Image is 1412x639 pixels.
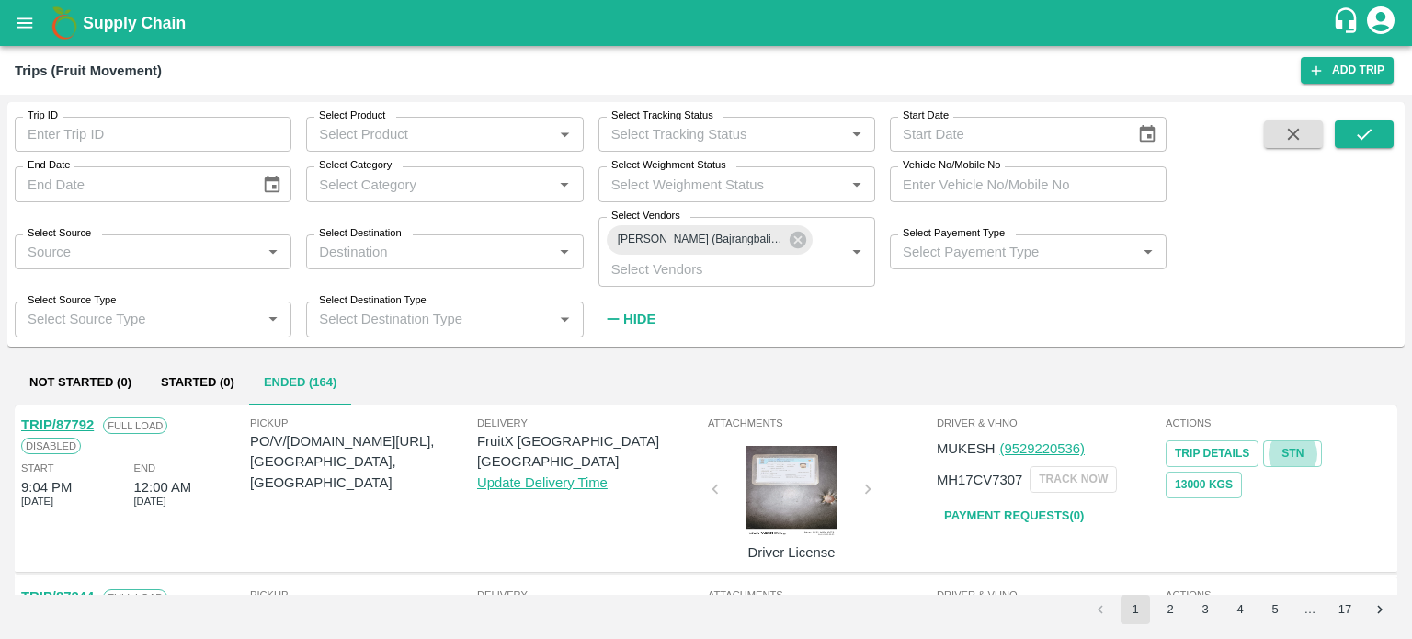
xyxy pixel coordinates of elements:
label: Select Tracking Status [611,108,713,123]
input: Select Source Type [20,307,256,331]
input: Select Category [312,172,547,196]
span: Delivery [477,415,704,431]
p: FruitX [GEOGRAPHIC_DATA] [GEOGRAPHIC_DATA] [477,431,704,473]
label: Select Product [319,108,385,123]
span: Full Load [103,589,167,606]
button: Open [552,122,576,146]
b: Supply Chain [83,14,186,32]
a: Trip Details [1166,440,1258,467]
label: Select Source [28,226,91,241]
button: Open [552,240,576,264]
p: Driver License [723,542,860,563]
button: Go to page 17 [1330,595,1360,624]
input: Select Vendors [604,257,815,281]
div: 9:04 PM [21,477,72,497]
input: Select Tracking Status [604,122,815,146]
span: Attachments [708,587,933,603]
button: Go to page 3 [1190,595,1220,624]
div: [PERSON_NAME] (Bajrangbali Transport)-[GEOGRAPHIC_DATA], [GEOGRAPHIC_DATA]-8209482340 [607,225,813,255]
div: … [1295,601,1325,619]
button: Not Started (0) [15,361,146,405]
a: STN [1263,440,1322,467]
p: MH17CV7307 [937,470,1022,490]
button: 13000 Kgs [1166,472,1242,498]
input: Select Payement Type [895,240,1107,264]
div: Trips (Fruit Movement) [15,59,162,83]
input: Destination [312,240,547,264]
a: TRIP/87244 [21,589,94,604]
span: Full Load [103,417,167,434]
button: Open [552,307,576,331]
button: Go to page 4 [1225,595,1255,624]
label: Select Destination [319,226,402,241]
p: PO/V/[DOMAIN_NAME][URL], [GEOGRAPHIC_DATA], [GEOGRAPHIC_DATA] [250,431,477,493]
span: Driver & VHNo [937,415,1162,431]
div: customer-support [1332,6,1364,40]
button: Hide [598,303,661,335]
img: logo [46,5,83,41]
label: Select Source Type [28,293,116,308]
span: Driver & VHNo [937,587,1162,603]
span: Disabled [21,438,81,454]
button: Go to page 5 [1260,595,1290,624]
span: End [134,460,156,476]
span: [DATE] [134,493,166,509]
button: Ended (164) [249,361,351,405]
button: Open [552,173,576,197]
button: Choose date [1130,117,1165,152]
div: 12:00 AM [134,477,192,497]
button: Go to next page [1365,595,1395,624]
input: Enter Trip ID [15,117,291,152]
button: Open [845,122,869,146]
label: Vehicle No/Mobile No [903,158,1000,173]
label: Trip ID [28,108,58,123]
span: Actions [1166,587,1391,603]
a: Add Trip [1301,57,1394,84]
span: Start [21,460,53,476]
label: Select Category [319,158,392,173]
input: End Date [15,166,247,201]
a: (9529220536) [1000,441,1085,456]
strong: Hide [623,312,655,326]
button: Open [261,307,285,331]
span: MUKESH [937,441,996,456]
button: open drawer [4,2,46,44]
div: account of current user [1364,4,1397,42]
input: Select Product [312,122,547,146]
span: Actions [1166,415,1391,431]
button: Open [845,240,869,264]
span: [DATE] [21,493,53,509]
button: Choose date [255,167,290,202]
span: Pickup [250,415,477,431]
button: Started (0) [146,361,249,405]
button: page 1 [1121,595,1150,624]
span: Delivery [477,587,704,603]
input: Start Date [890,117,1122,152]
label: Select Vendors [611,209,680,223]
a: Update Delivery Time [477,475,608,490]
a: TRIP/87792 [21,417,94,432]
label: Select Payement Type [903,226,1005,241]
a: Supply Chain [83,10,1332,36]
input: Select Weighment Status [604,172,839,196]
span: Attachments [708,415,933,431]
label: Select Weighment Status [611,158,726,173]
button: Go to page 2 [1156,595,1185,624]
button: Open [261,240,285,264]
label: Select Destination Type [319,293,427,308]
button: Open [1136,240,1160,264]
button: Open [845,173,869,197]
span: Pickup [250,587,477,603]
input: Enter Vehicle No/Mobile No [890,166,1167,201]
input: Select Destination Type [312,307,547,331]
a: Payment Requests(0) [937,500,1091,532]
label: Start Date [903,108,949,123]
span: [PERSON_NAME] (Bajrangbali Transport)-[GEOGRAPHIC_DATA], [GEOGRAPHIC_DATA]-8209482340 [607,230,793,249]
nav: pagination navigation [1083,595,1397,624]
input: Source [20,240,256,264]
label: End Date [28,158,70,173]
